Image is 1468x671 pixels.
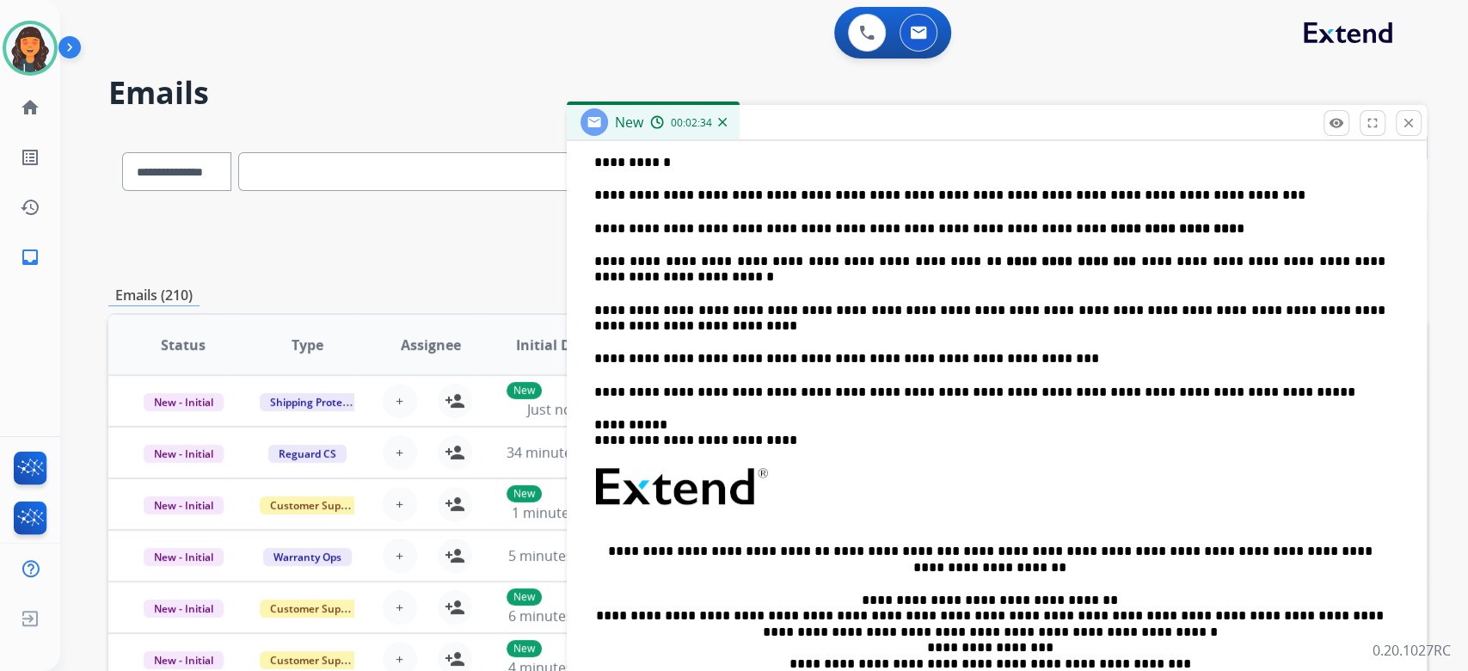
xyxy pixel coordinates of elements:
p: Emails (210) [108,285,200,306]
img: avatar [6,24,54,72]
span: + [396,649,403,669]
span: New - Initial [144,445,224,463]
span: New [615,113,643,132]
span: Customer Support [260,600,372,618]
button: + [383,590,417,625]
mat-icon: history [20,197,40,218]
span: New - Initial [144,600,224,618]
p: New [507,485,542,502]
span: Assignee [401,335,461,355]
button: + [383,487,417,521]
mat-icon: person_add [445,391,465,411]
span: 6 minutes ago [508,606,600,625]
button: + [383,384,417,418]
span: + [396,545,403,566]
button: + [383,435,417,470]
span: 1 minute ago [512,503,597,522]
mat-icon: remove_red_eye [1329,115,1344,131]
mat-icon: person_add [445,649,465,669]
mat-icon: inbox [20,247,40,268]
span: + [396,494,403,514]
span: New - Initial [144,548,224,566]
p: 0.20.1027RC [1373,640,1451,661]
span: Initial Date [515,335,593,355]
span: Customer Support [260,496,372,514]
span: New - Initial [144,496,224,514]
mat-icon: close [1401,115,1416,131]
span: 34 minutes ago [507,443,606,462]
h2: Emails [108,76,1427,110]
span: + [396,391,403,411]
mat-icon: list_alt [20,147,40,168]
span: + [396,442,403,463]
span: New - Initial [144,393,224,411]
mat-icon: person_add [445,442,465,463]
mat-icon: fullscreen [1365,115,1380,131]
mat-icon: home [20,97,40,118]
span: 00:02:34 [671,116,712,130]
span: Customer Support [260,651,372,669]
p: New [507,588,542,606]
span: Type [292,335,323,355]
span: Status [161,335,206,355]
p: New [507,640,542,657]
button: + [383,539,417,573]
mat-icon: person_add [445,494,465,514]
span: Shipping Protection [260,393,378,411]
span: 5 minutes ago [508,546,600,565]
mat-icon: person_add [445,545,465,566]
span: + [396,597,403,618]
mat-icon: person_add [445,597,465,618]
span: Warranty Ops [263,548,352,566]
span: New - Initial [144,651,224,669]
span: Reguard CS [268,445,347,463]
span: Just now [526,400,581,419]
p: New [507,382,542,399]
